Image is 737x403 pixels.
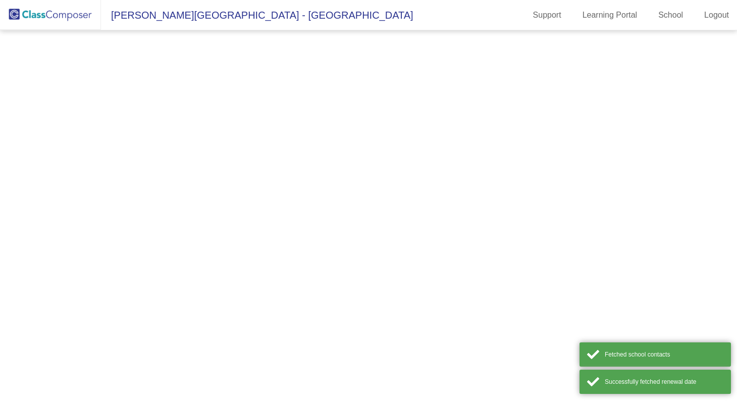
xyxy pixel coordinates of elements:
span: [PERSON_NAME][GEOGRAPHIC_DATA] - [GEOGRAPHIC_DATA] [101,7,413,23]
div: Successfully fetched renewal date [605,377,723,386]
div: Fetched school contacts [605,350,723,359]
a: Learning Portal [574,7,646,23]
a: School [650,7,691,23]
a: Support [525,7,569,23]
a: Logout [696,7,737,23]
